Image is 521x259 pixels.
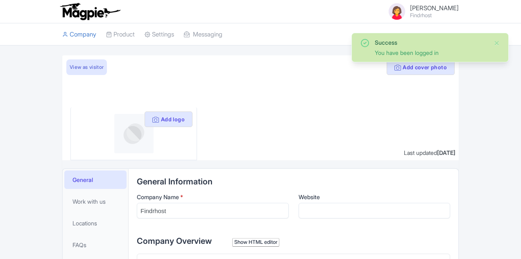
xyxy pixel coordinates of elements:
img: logo-ab69f6fb50320c5b225c76a69d11143b.png [58,2,122,20]
span: [DATE] [437,149,455,156]
a: Product [106,23,135,46]
div: Success [375,38,487,47]
h2: General Information [137,177,450,186]
a: [PERSON_NAME] Findrhost [382,2,459,21]
button: Close [494,38,500,48]
img: avatar_key_member-9c1dde93af8b07d7383eb8b5fb890c87.png [387,2,407,21]
a: Messaging [184,23,222,46]
a: View as visitor [66,59,107,75]
button: Add logo [145,111,193,127]
a: Company [62,23,96,46]
span: General [72,175,93,184]
span: Company Name [137,193,179,200]
div: Last updated [404,148,455,157]
span: Company Overview [137,236,212,246]
span: Locations [72,219,97,227]
div: You have been logged in [375,48,487,57]
span: Website [299,193,320,200]
a: General [64,170,127,189]
a: Work with us [64,192,127,211]
a: Settings [145,23,174,46]
button: Add cover photo [387,59,455,75]
span: FAQs [72,241,86,249]
img: profile-logo-d1a8e230fb1b8f12adc913e4f4d7365c.png [114,114,154,153]
div: Show HTML editor [232,238,279,247]
a: FAQs [64,236,127,254]
small: Findrhost [410,13,459,18]
span: [PERSON_NAME] [410,4,459,12]
span: Work with us [72,197,106,206]
a: Locations [64,214,127,232]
